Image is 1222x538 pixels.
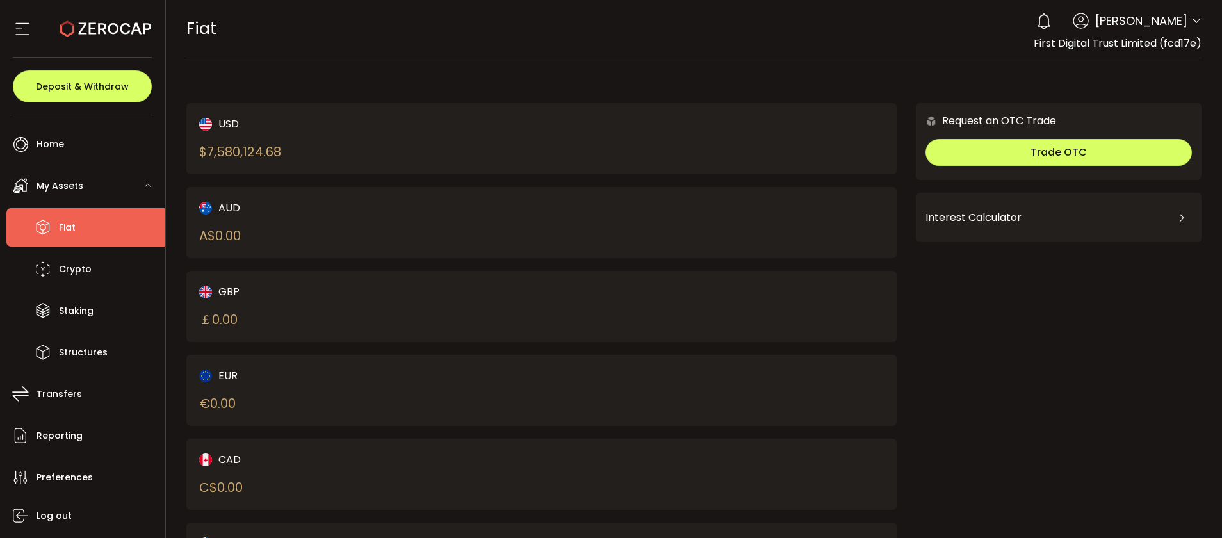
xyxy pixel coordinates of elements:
[186,17,216,40] span: Fiat
[199,286,212,298] img: gbp_portfolio.svg
[199,200,507,216] div: AUD
[199,370,212,382] img: eur_portfolio.svg
[1095,12,1187,29] span: [PERSON_NAME]
[199,478,243,497] div: C$ 0.00
[199,394,236,413] div: € 0.00
[925,139,1192,166] button: Trade OTC
[37,507,72,525] span: Log out
[199,453,212,466] img: cad_portfolio.svg
[59,260,92,279] span: Crypto
[199,310,238,329] div: ￡ 0.00
[37,135,64,154] span: Home
[59,218,76,237] span: Fiat
[199,284,507,300] div: GBP
[199,118,212,131] img: usd_portfolio.svg
[37,385,82,403] span: Transfers
[916,113,1056,129] div: Request an OTC Trade
[36,82,129,91] span: Deposit & Withdraw
[37,177,83,195] span: My Assets
[37,427,83,445] span: Reporting
[925,202,1192,233] div: Interest Calculator
[1031,145,1087,159] span: Trade OTC
[199,226,241,245] div: A$ 0.00
[59,343,108,362] span: Structures
[199,116,507,132] div: USD
[199,368,507,384] div: EUR
[13,70,152,102] button: Deposit & Withdraw
[199,202,212,215] img: aud_portfolio.svg
[199,452,507,468] div: CAD
[59,302,94,320] span: Staking
[925,115,937,127] img: 6nGpN7MZ9FLuBP83NiajKbTRY4UzlzQtBKtCrLLspmCkSvCZHBKvY3NxgQaT5JnOQREvtQ257bXeeSTueZfAPizblJ+Fe8JwA...
[199,142,281,161] div: $ 7,580,124.68
[1034,36,1202,51] span: First Digital Trust Limited (fcd17e)
[37,468,93,487] span: Preferences
[1158,477,1222,538] iframe: Chat Widget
